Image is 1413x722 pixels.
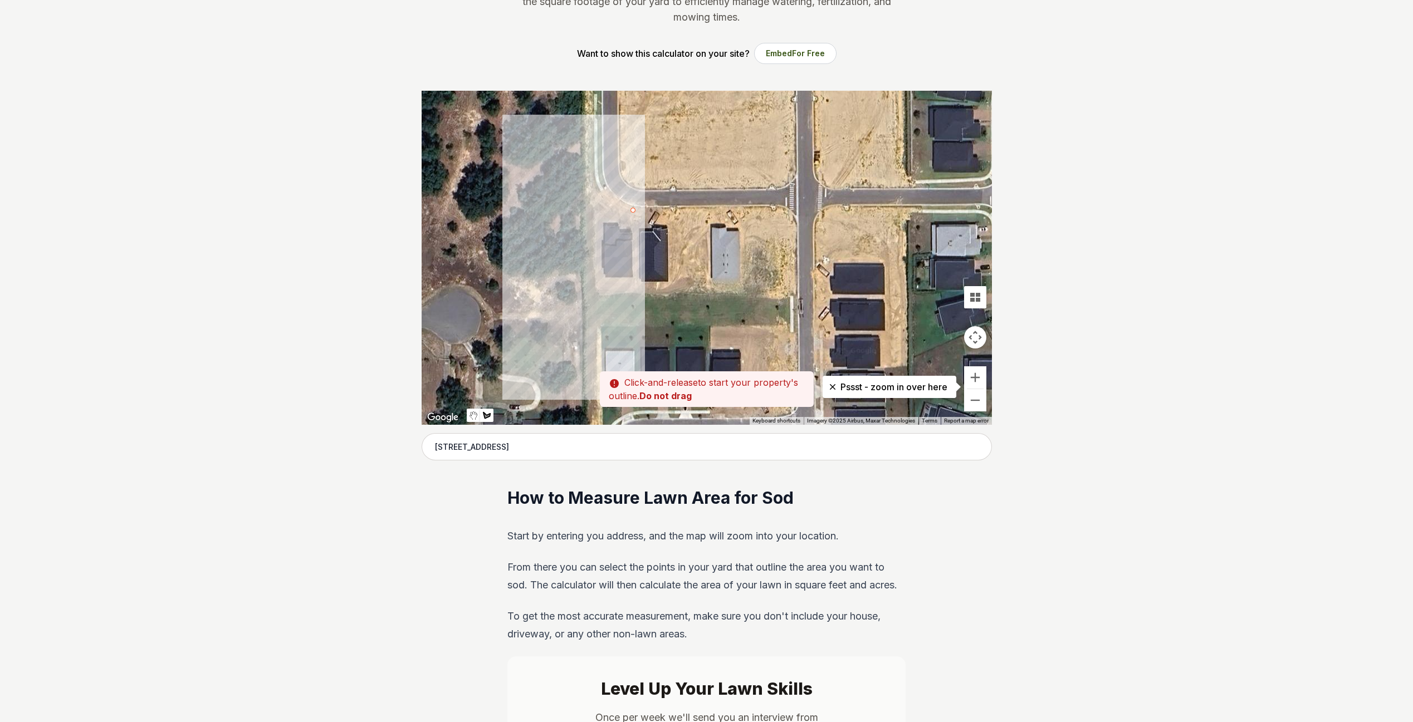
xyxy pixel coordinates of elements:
h2: Level Up Your Lawn Skills [520,679,894,699]
p: To get the most accurate measurement, make sure you don't include your house, driveway, or any ot... [507,607,906,643]
button: Map camera controls [964,326,986,348]
p: Want to show this calculator on your site? [577,47,750,60]
button: Zoom out [964,389,986,411]
button: EmbedFor Free [754,43,837,64]
img: Google [424,410,461,425]
button: Keyboard shortcuts [752,417,800,425]
span: Imagery ©2025 Airbus, Maxar Technologies [807,418,915,424]
a: Terms (opens in new tab) [922,418,937,424]
p: Start by entering you address, and the map will zoom into your location. [507,527,906,545]
button: Stop drawing [467,409,480,422]
a: Open this area in Google Maps (opens a new window) [424,410,461,425]
p: From there you can select the points in your yard that outline the area you want to sod. The calc... [507,558,906,594]
button: Tilt map [964,286,986,308]
button: Draw a shape [480,409,493,422]
p: to start your property's outline. [600,371,814,407]
a: Report a map error [944,418,989,424]
h2: How to Measure Lawn Area for Sod [507,487,906,509]
strong: Do not drag [639,390,692,401]
button: Zoom in [964,366,986,389]
input: Enter your address to get started [422,433,992,461]
span: Click-and-release [624,377,698,388]
p: Pssst - zoom in over here [832,380,947,394]
span: For Free [792,48,825,58]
